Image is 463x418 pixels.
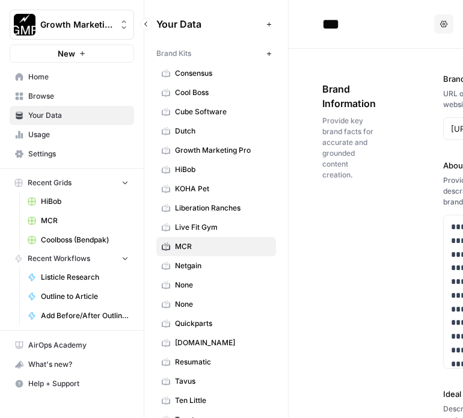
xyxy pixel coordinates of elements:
[10,45,134,63] button: New
[322,115,376,180] span: Provide key brand facts for accurate and grounded content creation.
[156,333,276,352] a: [DOMAIN_NAME]
[175,145,271,156] span: Growth Marketing Pro
[175,318,271,329] span: Quickparts
[28,72,129,82] span: Home
[156,160,276,179] a: HiBob
[175,164,271,175] span: HiBob
[28,110,129,121] span: Your Data
[41,235,129,245] span: Coolboss (Bendpak)
[322,82,376,111] span: Brand Information
[10,355,134,374] button: What's new?
[175,126,271,137] span: Dutch
[28,91,129,102] span: Browse
[28,340,129,351] span: AirOps Academy
[22,211,134,230] a: MCR
[175,337,271,348] span: [DOMAIN_NAME]
[10,87,134,106] a: Browse
[156,48,191,59] span: Brand Kits
[22,230,134,250] a: Coolboss (Bendpak)
[22,287,134,306] a: Outline to Article
[175,260,271,271] span: Netgain
[175,203,271,214] span: Liberation Ranches
[41,215,129,226] span: MCR
[28,177,72,188] span: Recent Grids
[10,250,134,268] button: Recent Workflows
[156,372,276,391] a: Tavus
[156,237,276,256] a: MCR
[156,352,276,372] a: Resumatic
[10,125,134,144] a: Usage
[10,67,134,87] a: Home
[156,391,276,410] a: Ten Little
[10,355,133,373] div: What's new?
[28,129,129,140] span: Usage
[175,299,271,310] span: None
[22,306,134,325] a: Add Before/After Outline to KB
[22,192,134,211] a: HiBob
[175,183,271,194] span: KOHA Pet
[156,218,276,237] a: Live Fit Gym
[156,179,276,198] a: KOHA Pet
[41,272,129,283] span: Listicle Research
[175,241,271,252] span: MCR
[156,64,276,83] a: Consensus
[175,68,271,79] span: Consensus
[14,14,35,35] img: Growth Marketing Pro Logo
[156,121,276,141] a: Dutch
[10,374,134,393] button: Help + Support
[28,149,129,159] span: Settings
[28,378,129,389] span: Help + Support
[175,87,271,98] span: Cool Boss
[10,10,134,40] button: Workspace: Growth Marketing Pro
[10,144,134,164] a: Settings
[156,275,276,295] a: None
[175,280,271,290] span: None
[41,291,129,302] span: Outline to Article
[156,141,276,160] a: Growth Marketing Pro
[175,222,271,233] span: Live Fit Gym
[156,83,276,102] a: Cool Boss
[10,336,134,355] a: AirOps Academy
[175,106,271,117] span: Cube Software
[175,376,271,387] span: Tavus
[41,196,129,207] span: HiBob
[28,253,90,264] span: Recent Workflows
[175,357,271,367] span: Resumatic
[40,19,113,31] span: Growth Marketing Pro
[58,48,75,60] span: New
[156,198,276,218] a: Liberation Ranches
[156,17,262,31] span: Your Data
[41,310,129,321] span: Add Before/After Outline to KB
[175,395,271,406] span: Ten Little
[156,295,276,314] a: None
[156,102,276,121] a: Cube Software
[156,314,276,333] a: Quickparts
[10,106,134,125] a: Your Data
[22,268,134,287] a: Listicle Research
[10,174,134,192] button: Recent Grids
[156,256,276,275] a: Netgain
